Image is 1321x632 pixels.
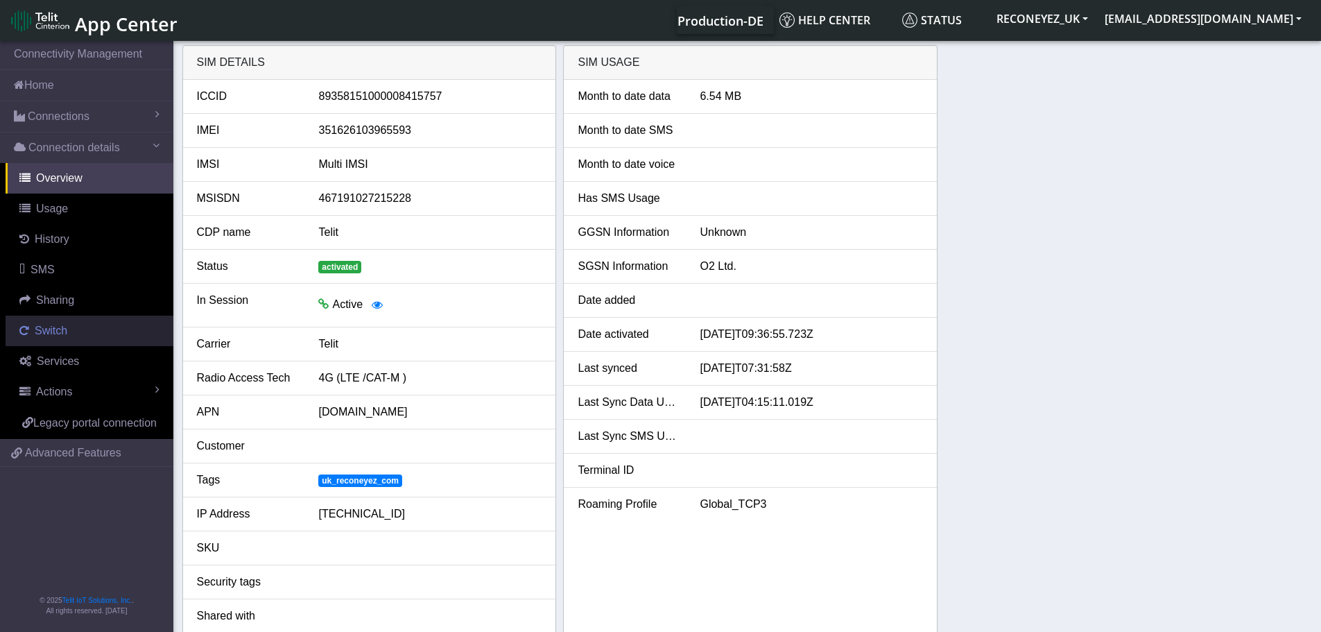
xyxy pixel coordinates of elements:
[318,261,361,273] span: activated
[689,258,933,275] div: O2 Ltd.
[779,12,795,28] img: knowledge.svg
[902,12,962,28] span: Status
[308,122,552,139] div: 351626103965593
[564,46,937,80] div: SIM Usage
[6,316,173,346] a: Switch
[187,472,309,488] div: Tags
[897,6,988,34] a: Status
[689,88,933,105] div: 6.54 MB
[36,386,72,398] span: Actions
[36,294,74,306] span: Sharing
[308,88,552,105] div: 89358151000008415757
[308,224,552,241] div: Telit
[187,370,309,386] div: Radio Access Tech
[1096,6,1310,31] button: [EMAIL_ADDRESS][DOMAIN_NAME]
[988,6,1096,31] button: RECONEYEZ_UK
[28,139,120,156] span: Connection details
[35,233,69,245] span: History
[318,475,402,487] span: uk_reconeyez_com
[567,394,689,411] div: Last Sync Data Usage
[33,417,157,429] span: Legacy portal connection
[187,122,309,139] div: IMEI
[11,6,175,35] a: App Center
[567,360,689,377] div: Last synced
[689,496,933,513] div: Global_TCP3
[308,190,552,207] div: 467191027215228
[567,156,689,173] div: Month to date voice
[689,326,933,343] div: [DATE]T09:36:55.723Z
[75,11,178,37] span: App Center
[187,190,309,207] div: MSISDN
[308,156,552,173] div: Multi IMSI
[567,326,689,343] div: Date activated
[567,190,689,207] div: Has SMS Usage
[187,404,309,420] div: APN
[62,597,132,604] a: Telit IoT Solutions, Inc.
[567,88,689,105] div: Month to date data
[187,574,309,590] div: Security tags
[308,370,552,386] div: 4G (LTE /CAT-M )
[187,540,309,556] div: SKU
[187,336,309,352] div: Carrier
[187,88,309,105] div: ICCID
[6,285,173,316] a: Sharing
[567,292,689,309] div: Date added
[187,438,309,454] div: Customer
[6,377,173,407] a: Actions
[187,224,309,241] div: CDP name
[6,255,173,285] a: SMS
[187,506,309,522] div: IP Address
[308,404,552,420] div: [DOMAIN_NAME]
[689,360,933,377] div: [DATE]T07:31:58Z
[308,336,552,352] div: Telit
[363,292,392,318] button: View session details
[187,608,309,624] div: Shared with
[567,224,689,241] div: GGSN Information
[332,298,363,310] span: Active
[677,12,763,29] span: Production-DE
[677,6,763,34] a: Your current platform instance
[6,163,173,194] a: Overview
[308,506,552,522] div: [TECHNICAL_ID]
[567,258,689,275] div: SGSN Information
[31,264,55,275] span: SMS
[11,10,69,32] img: logo-telit-cinterion-gw-new.png
[689,224,933,241] div: Unknown
[187,156,309,173] div: IMSI
[28,108,89,125] span: Connections
[183,46,556,80] div: SIM details
[567,462,689,479] div: Terminal ID
[36,203,68,214] span: Usage
[779,12,870,28] span: Help center
[689,394,933,411] div: [DATE]T04:15:11.019Z
[6,346,173,377] a: Services
[567,122,689,139] div: Month to date SMS
[567,428,689,445] div: Last Sync SMS Usage
[25,445,121,461] span: Advanced Features
[36,172,83,184] span: Overview
[37,355,79,367] span: Services
[6,224,173,255] a: History
[567,496,689,513] div: Roaming Profile
[35,325,67,336] span: Switch
[902,12,917,28] img: status.svg
[774,6,897,34] a: Help center
[187,258,309,275] div: Status
[6,194,173,224] a: Usage
[187,292,309,318] div: In Session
